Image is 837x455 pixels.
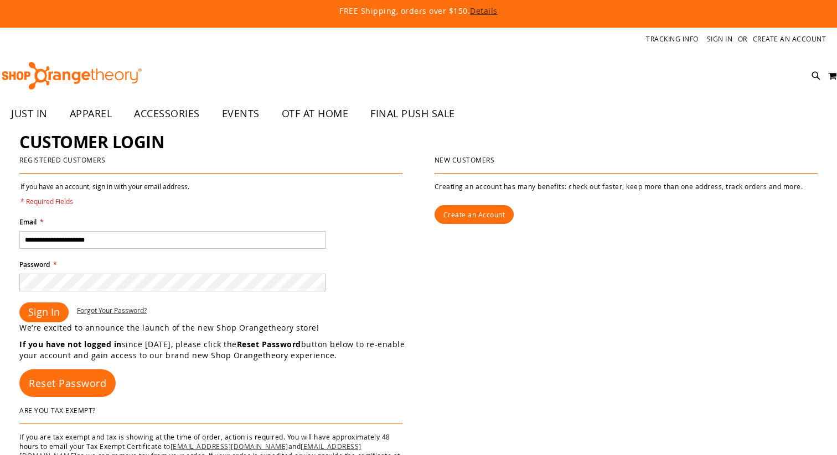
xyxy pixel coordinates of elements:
strong: If you have not logged in [19,339,122,349]
a: Create an Account [753,34,826,44]
a: APPAREL [59,101,123,127]
legend: If you have an account, sign in with your email address. [19,182,190,206]
strong: New Customers [435,155,495,164]
span: * Required Fields [20,197,189,206]
span: FINAL PUSH SALE [370,101,455,126]
a: ACCESSORIES [123,101,211,127]
a: Details [470,6,498,16]
a: [EMAIL_ADDRESS][DOMAIN_NAME] [170,442,288,451]
span: OTF AT HOME [282,101,349,126]
span: Create an Account [443,210,505,219]
strong: Are You Tax Exempt? [19,406,96,415]
p: We’re excited to announce the launch of the new Shop Orangetheory store! [19,322,418,333]
span: ACCESSORIES [134,101,200,126]
a: EVENTS [211,101,271,127]
span: Sign In [28,305,60,318]
strong: Registered Customers [19,155,105,164]
a: OTF AT HOME [271,101,360,127]
a: FINAL PUSH SALE [359,101,466,127]
a: Forgot Your Password? [77,306,147,315]
p: Creating an account has many benefits: check out faster, keep more than one address, track orders... [435,182,818,191]
p: since [DATE], please click the button below to re-enable your account and gain access to our bran... [19,339,418,361]
span: Password [19,260,50,269]
button: Sign In [19,302,69,322]
a: Tracking Info [646,34,699,44]
a: Reset Password [19,369,116,397]
span: JUST IN [11,101,48,126]
span: Customer Login [19,130,164,153]
a: Sign In [707,34,733,44]
span: APPAREL [70,101,112,126]
span: EVENTS [222,101,260,126]
p: FREE Shipping, orders over $150. [86,6,751,17]
span: Email [19,217,37,227]
span: Reset Password [29,376,106,390]
strong: Reset Password [237,339,301,349]
a: Create an Account [435,205,514,224]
